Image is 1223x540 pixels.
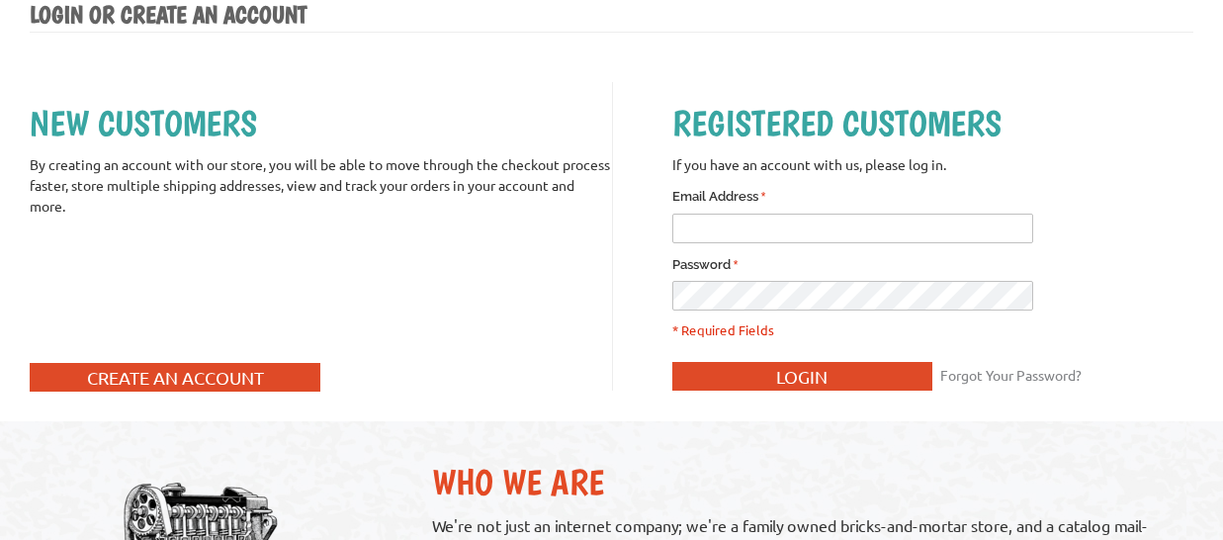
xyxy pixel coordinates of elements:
[432,461,1179,503] h2: Who We Are
[30,154,612,217] p: By creating an account with our store, you will be able to move through the checkout process fast...
[935,360,1087,390] a: Forgot Your Password?
[87,367,264,388] span: Create an Account
[672,362,933,391] button: Login
[672,320,1194,340] p: * Required Fields
[30,102,612,144] h2: New Customers
[672,154,1194,175] p: If you have an account with us, please log in.
[672,102,1194,144] h2: Registered Customers
[672,255,739,275] label: Password
[30,363,320,392] button: Create an Account
[776,366,828,387] span: Login
[672,187,766,207] label: Email Address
